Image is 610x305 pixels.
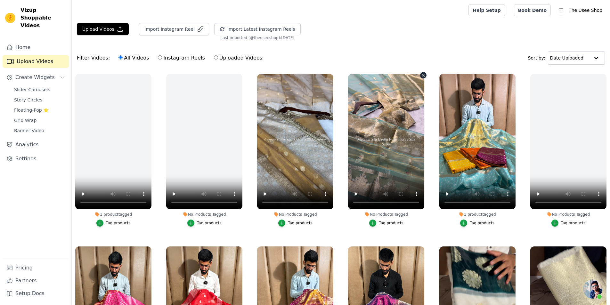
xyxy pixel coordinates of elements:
a: Setup Docs [3,287,69,300]
img: Vizup [5,13,15,23]
span: Banner Video [14,127,44,134]
span: Last imported (@ theuseeshop ): [DATE] [221,35,294,40]
div: Tag products [288,221,313,226]
span: Create Widgets [15,74,55,81]
a: Pricing [3,261,69,274]
button: Upload Videos [77,23,129,35]
label: Uploaded Videos [214,54,263,62]
a: Analytics [3,138,69,151]
button: Video Delete [420,72,427,78]
button: Import Latest Instagram Reels [214,23,301,35]
div: Tag products [106,221,131,226]
text: T [559,7,563,13]
div: No Products Tagged [530,212,606,217]
div: Filter Videos: [77,51,266,65]
button: Tag products [187,220,222,227]
a: Banner Video [10,126,69,135]
button: Create Widgets [3,71,69,84]
span: Slider Carousels [14,86,50,93]
div: Sort by: [528,51,605,65]
a: Floating-Pop ⭐ [10,106,69,115]
a: Grid Wrap [10,116,69,125]
button: Tag products [278,220,313,227]
div: 1 product tagged [439,212,516,217]
label: All Videos [118,54,149,62]
button: Import Instagram Reel [139,23,209,35]
button: Tag products [96,220,131,227]
a: Settings [3,152,69,165]
div: 1 product tagged [75,212,151,217]
div: No Products Tagged [257,212,333,217]
div: Tag products [470,221,494,226]
span: Floating-Pop ⭐ [14,107,49,113]
button: T The Usee Shop [556,4,605,16]
span: Vizup Shoppable Videos [20,6,66,29]
button: Tag products [369,220,403,227]
div: Tag products [379,221,403,226]
a: Slider Carousels [10,85,69,94]
div: Tag products [197,221,222,226]
input: Uploaded Videos [214,55,218,60]
div: No Products Tagged [166,212,242,217]
input: Instagram Reels [158,55,162,60]
div: Tag products [561,221,586,226]
button: Tag products [551,220,586,227]
a: Home [3,41,69,54]
button: Tag products [460,220,494,227]
div: Open chat [583,279,602,299]
a: Upload Videos [3,55,69,68]
a: Partners [3,274,69,287]
input: All Videos [118,55,123,60]
a: Book Demo [514,4,551,16]
a: Help Setup [468,4,505,16]
span: Story Circles [14,97,42,103]
a: Story Circles [10,95,69,104]
div: No Products Tagged [348,212,424,217]
label: Instagram Reels [158,54,205,62]
p: The Usee Shop [566,4,605,16]
span: Grid Wrap [14,117,37,124]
